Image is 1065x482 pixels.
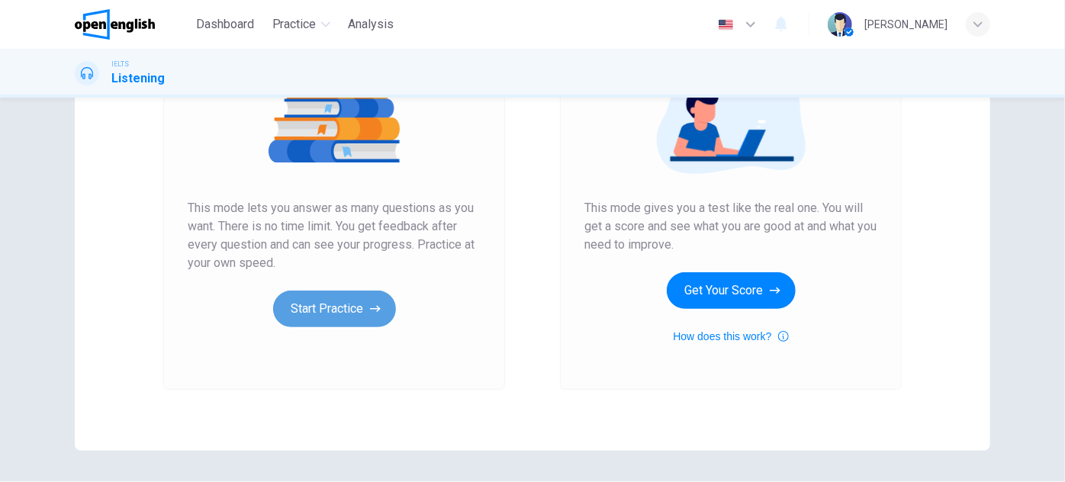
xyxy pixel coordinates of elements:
img: OpenEnglish logo [75,9,155,40]
span: This mode gives you a test like the real one. You will get a score and see what you are good at a... [584,199,877,254]
button: Dashboard [190,11,260,38]
h1: Listening [111,69,165,88]
span: Analysis [349,15,394,34]
a: OpenEnglish logo [75,9,190,40]
img: Profile picture [828,12,852,37]
button: Get Your Score [667,272,796,309]
span: IELTS [111,59,129,69]
span: Practice [272,15,317,34]
div: [PERSON_NAME] [864,15,948,34]
button: How does this work? [673,327,788,345]
button: Start Practice [273,291,396,327]
button: Practice [266,11,336,38]
span: This mode lets you answer as many questions as you want. There is no time limit. You get feedback... [188,199,481,272]
img: en [716,19,735,31]
span: Dashboard [196,15,254,34]
button: Analysis [343,11,401,38]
